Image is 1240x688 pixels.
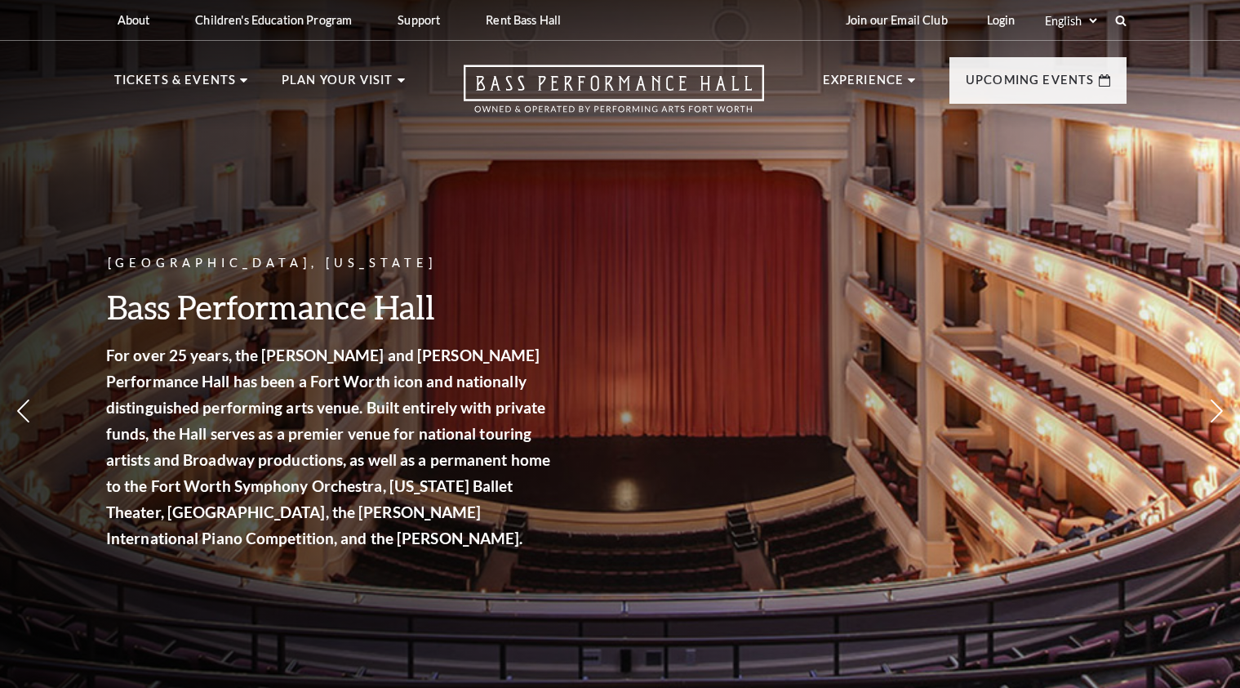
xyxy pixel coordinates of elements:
[966,70,1095,100] p: Upcoming Events
[282,70,393,100] p: Plan Your Visit
[398,13,440,27] p: Support
[1042,13,1100,29] select: Select:
[108,346,552,547] strong: For over 25 years, the [PERSON_NAME] and [PERSON_NAME] Performance Hall has been a Fort Worth ico...
[195,13,352,27] p: Children's Education Program
[118,13,150,27] p: About
[108,286,557,328] h3: Bass Performance Hall
[114,70,237,100] p: Tickets & Events
[486,13,561,27] p: Rent Bass Hall
[108,253,557,274] p: [GEOGRAPHIC_DATA], [US_STATE]
[823,70,904,100] p: Experience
